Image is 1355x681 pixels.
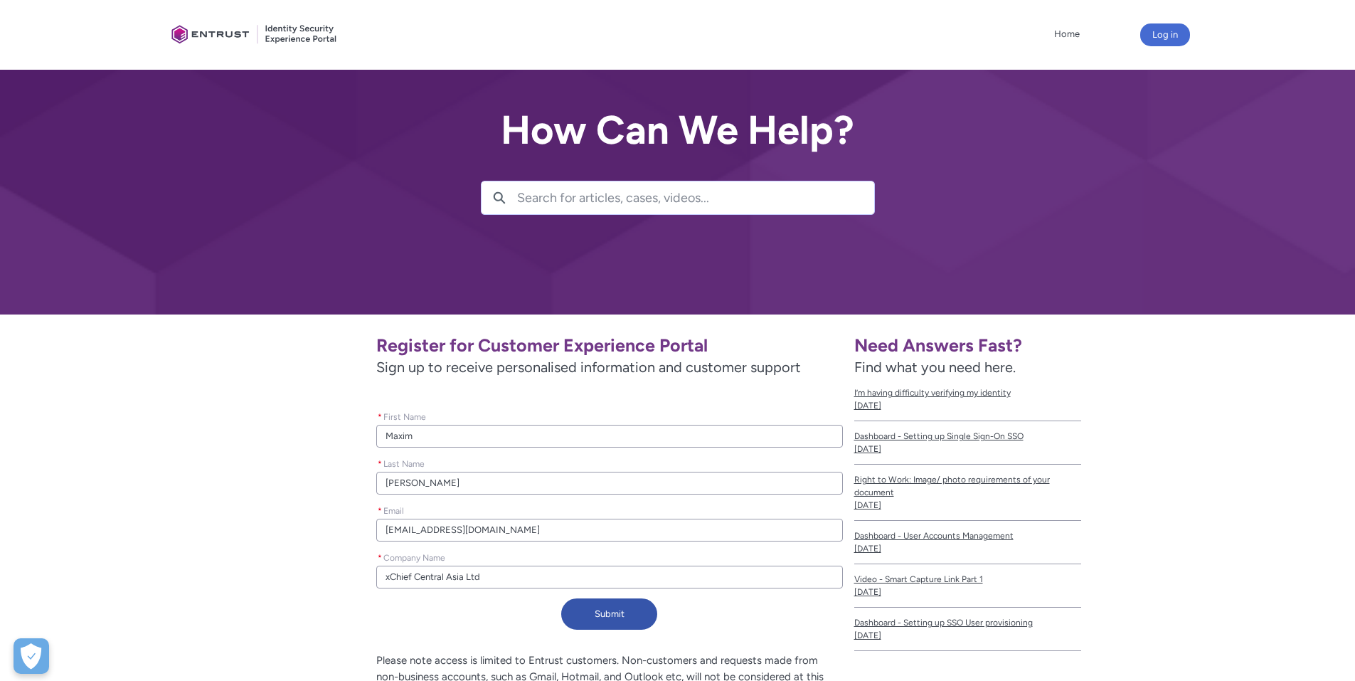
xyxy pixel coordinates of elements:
[854,473,1081,499] span: Right to Work: Image/ photo requirements of your document
[376,408,432,423] label: First Name
[14,638,49,674] div: Cookie Preferences
[854,359,1016,376] span: Find what you need here.
[854,421,1081,465] a: Dashboard - Setting up Single Sign-On SSO[DATE]
[854,630,881,640] lightning-formatted-date-time: [DATE]
[517,181,874,214] input: Search for articles, cases, videos...
[854,334,1081,357] h1: Need Answers Fast?
[14,638,49,674] button: Open Preferences
[378,459,382,469] abbr: required
[561,598,657,630] button: Submit
[854,378,1081,421] a: I’m having difficulty verifying my identity[DATE]
[481,108,875,152] h2: How Can We Help?
[854,430,1081,443] span: Dashboard - Setting up Single Sign-On SSO
[854,587,881,597] lightning-formatted-date-time: [DATE]
[854,386,1081,399] span: I’m having difficulty verifying my identity
[854,500,881,510] lightning-formatted-date-time: [DATE]
[854,564,1081,608] a: Video - Smart Capture Link Part 1[DATE]
[376,455,430,470] label: Last Name
[854,573,1081,586] span: Video - Smart Capture Link Part 1
[854,401,881,411] lightning-formatted-date-time: [DATE]
[378,412,382,422] abbr: required
[482,181,517,214] button: Search
[1051,23,1083,45] a: Home
[854,616,1081,629] span: Dashboard - Setting up SSO User provisioning
[378,553,382,563] abbr: required
[854,529,1081,542] span: Dashboard - User Accounts Management
[854,544,881,554] lightning-formatted-date-time: [DATE]
[1140,23,1190,46] button: Log in
[376,334,842,357] h1: Register for Customer Experience Portal
[378,506,382,516] abbr: required
[376,357,842,378] span: Sign up to receive personalised information and customer support
[854,444,881,454] lightning-formatted-date-time: [DATE]
[854,608,1081,651] a: Dashboard - Setting up SSO User provisioning[DATE]
[376,549,451,564] label: Company Name
[854,521,1081,564] a: Dashboard - User Accounts Management[DATE]
[854,465,1081,521] a: Right to Work: Image/ photo requirements of your document[DATE]
[1102,352,1355,681] iframe: Qualified Messenger
[376,502,410,517] label: Email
